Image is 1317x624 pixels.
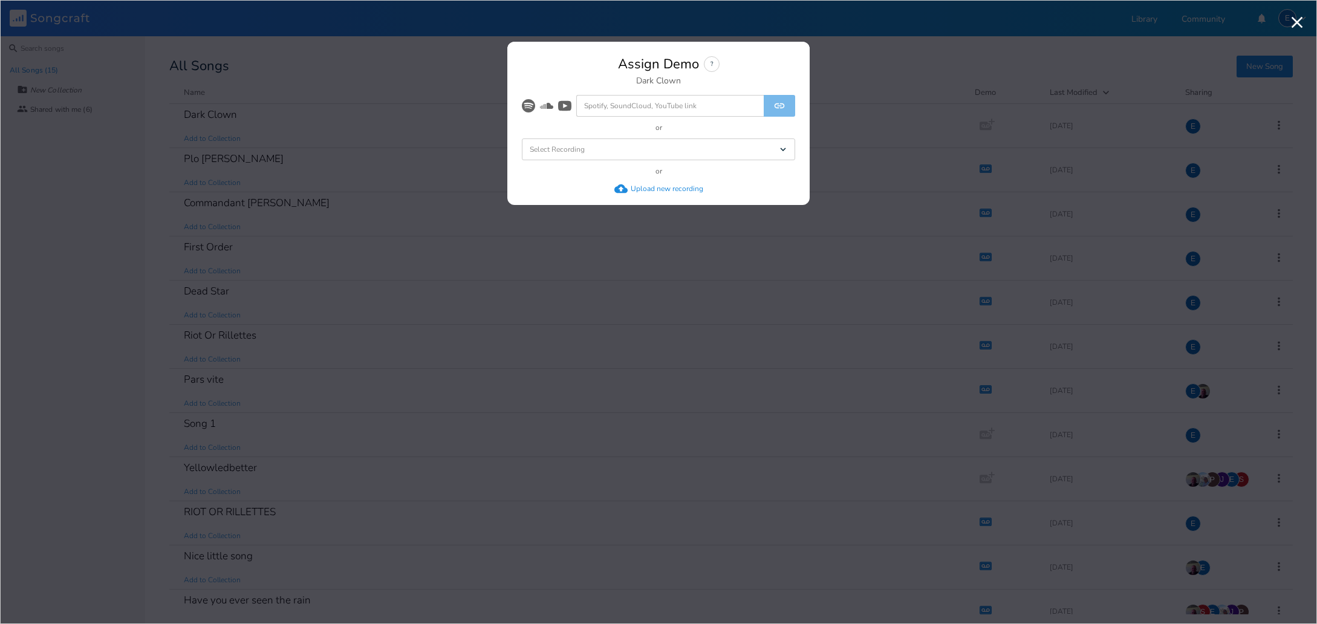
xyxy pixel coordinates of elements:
[704,56,720,72] div: ?
[764,95,795,117] button: Link Demo
[618,57,699,71] div: Assign Demo
[530,146,585,153] span: Select Recording
[655,167,662,175] div: or
[614,182,703,195] button: Upload new recording
[576,95,764,117] input: Spotify, SoundCloud, YouTube link
[655,124,662,131] div: or
[631,184,703,193] div: Upload new recording
[636,77,681,85] div: Dark Clown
